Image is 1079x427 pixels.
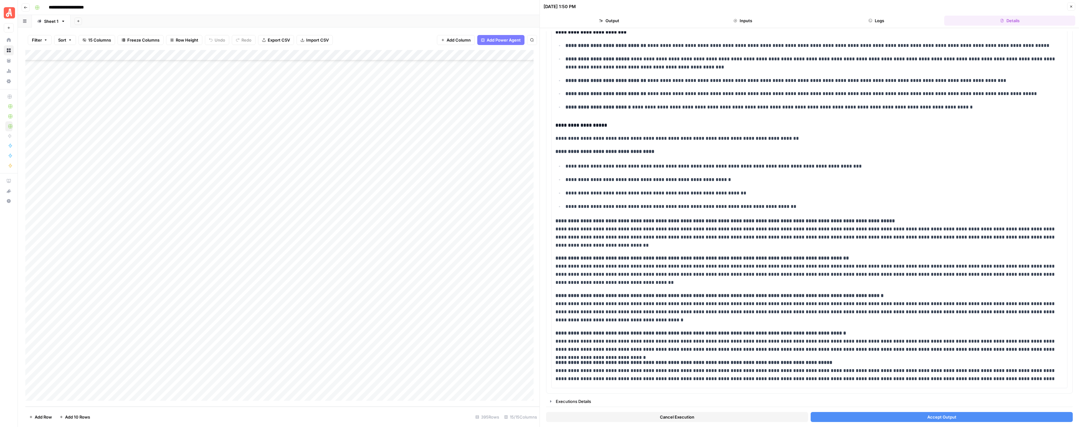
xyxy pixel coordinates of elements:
[4,76,14,86] a: Settings
[4,56,14,66] a: Your Data
[58,37,66,43] span: Sort
[4,45,14,55] a: Browse
[205,35,229,45] button: Undo
[556,398,1069,404] div: Executions Details
[215,37,225,43] span: Undo
[811,412,1073,422] button: Accept Output
[258,35,294,45] button: Export CSV
[44,18,58,24] div: Sheet 1
[544,3,576,10] div: [DATE] 1:50 PM
[4,186,13,196] div: What's new?
[241,37,251,43] span: Redo
[944,16,1075,26] button: Details
[35,414,52,420] span: Add Row
[268,37,290,43] span: Export CSV
[32,15,71,28] a: Sheet 1
[118,35,164,45] button: Freeze Columns
[502,412,539,422] div: 15/15 Columns
[437,35,475,45] button: Add Column
[546,396,1072,406] button: Executions Details
[296,35,333,45] button: Import CSV
[4,196,14,206] button: Help + Support
[4,66,14,76] a: Usage
[127,37,160,43] span: Freeze Columns
[88,37,111,43] span: 15 Columns
[232,35,256,45] button: Redo
[660,414,694,420] span: Cancel Execution
[4,186,14,196] button: What's new?
[306,37,329,43] span: Import CSV
[4,35,14,45] a: Home
[65,414,90,420] span: Add 10 Rows
[677,16,808,26] button: Inputs
[546,412,808,422] button: Cancel Execution
[4,7,15,18] img: Angi Logo
[811,16,942,26] button: Logs
[927,414,956,420] span: Accept Output
[544,16,675,26] button: Output
[473,412,502,422] div: 395 Rows
[32,37,42,43] span: Filter
[4,176,14,186] a: AirOps Academy
[176,37,198,43] span: Row Height
[79,35,115,45] button: 15 Columns
[56,412,94,422] button: Add 10 Rows
[4,5,14,21] button: Workspace: Angi
[487,37,521,43] span: Add Power Agent
[54,35,76,45] button: Sort
[28,35,52,45] button: Filter
[25,412,56,422] button: Add Row
[477,35,524,45] button: Add Power Agent
[447,37,471,43] span: Add Column
[166,35,202,45] button: Row Height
